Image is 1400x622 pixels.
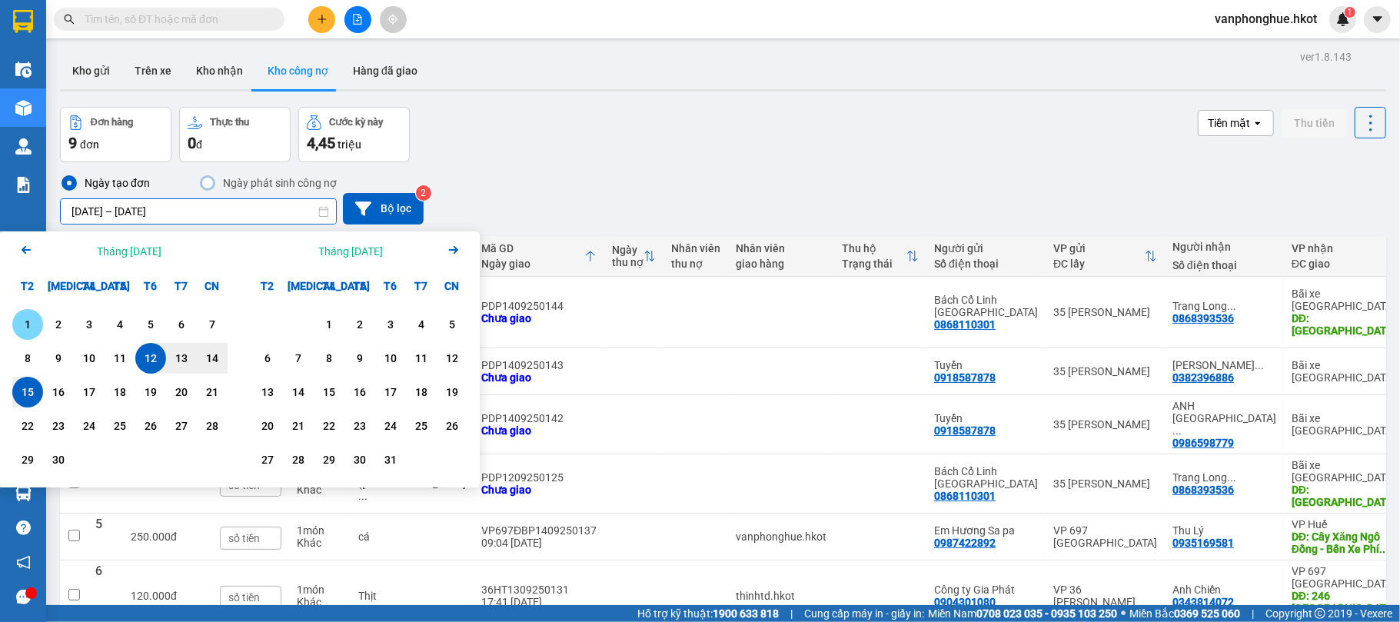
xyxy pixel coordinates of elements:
button: Trên xe [122,52,184,89]
div: 35 [PERSON_NAME] [1053,306,1157,318]
div: 8 [17,349,38,368]
div: Choose Thứ Bảy, tháng 09 6 2025. It's available. [166,309,197,340]
button: plus [308,6,335,33]
div: Choose Chủ Nhật, tháng 10 19 2025. It's available. [437,377,467,407]
span: đ [196,138,202,151]
div: 29 [318,451,340,469]
div: CN [437,271,467,301]
div: 4 [411,315,432,334]
div: Choose Thứ Năm, tháng 10 16 2025. It's available. [344,377,375,407]
button: aim [380,6,407,33]
div: 14 [201,349,223,368]
div: PDP1409250143 [481,359,597,371]
span: search [64,14,75,25]
div: DĐ: Long Biên [1292,484,1398,508]
div: Trạng thái [842,258,906,270]
div: 0382396886 [1172,371,1234,384]
div: Khác [297,537,343,549]
input: Tìm tên, số ĐT hoặc mã đơn [85,11,266,28]
div: Cước kỳ này [329,117,383,128]
div: VP 697 [GEOGRAPHIC_DATA] [1292,565,1398,590]
div: Choose Thứ Ba, tháng 10 28 2025. It's available. [283,444,314,475]
div: 0918587878 [934,371,996,384]
div: 1 món [297,524,343,537]
svg: open [1252,117,1264,129]
div: Thu Lý [1172,524,1276,537]
div: Choose Chủ Nhật, tháng 10 26 2025. It's available. [437,411,467,441]
span: Miền Nam [928,605,1117,622]
div: 3 [380,315,401,334]
img: warehouse-icon [15,100,32,116]
div: Tiền mặt [1208,115,1250,131]
span: đ [171,590,177,602]
div: 3 [78,315,100,334]
div: Chưa giao [481,424,597,437]
div: Choose Thứ Ba, tháng 09 2 2025. It's available. [43,309,74,340]
div: 23 [48,417,69,435]
span: file-add [352,14,363,25]
span: | [1252,605,1254,622]
div: Choose Thứ Năm, tháng 09 25 2025. It's available. [105,411,135,441]
span: vanphonghue.hkot [1202,9,1329,28]
div: Choose Thứ Năm, tháng 10 23 2025. It's available. [344,411,375,441]
div: T4 [74,271,105,301]
span: copyright [1315,608,1325,619]
div: Nhân viên [671,242,720,254]
div: Người nhận [1172,241,1276,253]
div: Choose Thứ Tư, tháng 09 3 2025. It's available. [74,309,105,340]
button: Previous month. [17,241,35,261]
div: 19 [441,383,463,401]
span: aim [387,14,398,25]
div: Choose Thứ Sáu, tháng 10 31 2025. It's available. [375,444,406,475]
div: 25 [411,417,432,435]
div: Choose Thứ Năm, tháng 09 4 2025. It's available. [105,309,135,340]
div: Choose Thứ Sáu, tháng 09 5 2025. It's available. [135,309,166,340]
div: VP697ĐBP1409250137 [481,524,597,537]
div: 0986598779 [1172,437,1234,449]
div: VP nhận [1292,242,1386,254]
div: 2 [48,315,69,334]
div: PDP1409250142 [481,412,597,424]
div: Choose Chủ Nhật, tháng 10 5 2025. It's available. [437,309,467,340]
span: Hỗ trợ kỹ thuật: [637,605,779,622]
div: Choose Thứ Tư, tháng 10 1 2025. It's available. [314,309,344,340]
div: Choose Thứ Năm, tháng 10 9 2025. It's available. [344,343,375,374]
div: Choose Thứ Sáu, tháng 09 26 2025. It's available. [135,411,166,441]
div: 18 [411,383,432,401]
div: 9 [349,349,371,368]
button: file-add [344,6,371,33]
div: 1 [17,315,38,334]
div: Công ty Gia Phát [934,584,1038,596]
div: 250.000 [131,531,205,543]
div: 13 [171,349,192,368]
div: 24 [380,417,401,435]
div: 0868110301 [934,490,996,502]
div: 10 [380,349,401,368]
div: Choose Thứ Hai, tháng 09 8 2025. It's available. [12,343,43,374]
div: Chưa giao [481,312,597,324]
div: Choose Thứ Hai, tháng 09 1 2025. It's available. [12,309,43,340]
div: Choose Thứ Bảy, tháng 09 13 2025. It's available. [166,343,197,374]
div: Tháng [DATE] [318,244,383,259]
div: 35 [PERSON_NAME] [1053,365,1157,378]
div: Choose Thứ Ba, tháng 09 9 2025. It's available. [43,343,74,374]
div: Thực thu [210,117,249,128]
svg: Arrow Right [444,241,463,259]
div: Choose Thứ Ba, tháng 09 16 2025. It's available. [43,377,74,407]
div: T5 [105,271,135,301]
div: Choose Thứ Bảy, tháng 10 11 2025. It's available. [406,343,437,374]
span: đơn [80,138,99,151]
span: | [790,605,793,622]
div: thu nợ [612,256,643,268]
div: Choose Thứ Ba, tháng 10 7 2025. It's available. [283,343,314,374]
div: Em Hương Sa pa [934,524,1038,537]
div: Choose Thứ Hai, tháng 09 22 2025. It's available. [12,411,43,441]
div: cá [358,531,466,543]
div: 16 [48,383,69,401]
div: Tuyển [934,412,1038,424]
div: thu nợ [671,258,720,270]
div: 9 [48,349,69,368]
div: 17:41 [DATE] [481,596,597,608]
div: T2 [252,271,283,301]
span: notification [16,555,31,570]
